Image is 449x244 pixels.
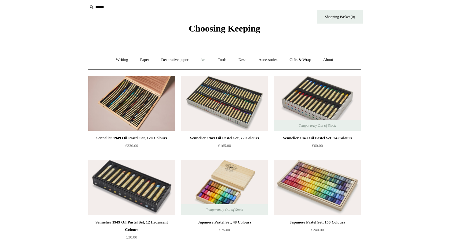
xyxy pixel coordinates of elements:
a: Sennelier 1949 Oil Pastel Set, 24 Colours Sennelier 1949 Oil Pastel Set, 24 Colours Temporarily O... [274,76,361,131]
span: £75.00 [219,227,230,232]
img: Japanese Pastel Set, 48 Colours [181,160,268,215]
img: Sennelier 1949 Oil Pastel Set, 120 Colours [88,76,175,131]
div: Sennelier 1949 Oil Pastel Set, 12 Iridescent Colours [90,219,173,233]
a: Sennelier 1949 Oil Pastel Set, 24 Colours £60.00 [274,134,361,160]
a: Writing [111,52,134,68]
span: Temporarily Out of Stock [293,120,342,131]
a: Tools [212,52,232,68]
a: Accessories [253,52,283,68]
a: Sennelier 1949 Oil Pastel Set, 120 Colours Sennelier 1949 Oil Pastel Set, 120 Colours [88,76,175,131]
span: £60.00 [312,143,323,148]
div: Japanese Pastel Set, 48 Colours [183,219,266,226]
a: About [318,52,339,68]
a: Japanese Pastel Set, 48 Colours Japanese Pastel Set, 48 Colours Temporarily Out of Stock [181,160,268,215]
span: Choosing Keeping [189,23,260,33]
a: Japanese Pastel Set, 150 Colours Japanese Pastel Set, 150 Colours [274,160,361,215]
a: Paper [135,52,155,68]
div: Sennelier 1949 Oil Pastel Set, 120 Colours [90,134,173,142]
a: Art [195,52,211,68]
span: £240.00 [311,227,324,232]
a: Japanese Pastel Set, 150 Colours £240.00 [274,219,361,244]
div: Sennelier 1949 Oil Pastel Set, 72 Colours [183,134,266,142]
a: Choosing Keeping [189,28,260,32]
a: Sennelier 1949 Oil Pastel Set, 12 Iridescent Colours Sennelier 1949 Oil Pastel Set, 12 Iridescent... [88,160,175,215]
span: £330.00 [125,143,138,148]
span: £30.00 [126,235,137,239]
a: Sennelier 1949 Oil Pastel Set, 12 Iridescent Colours £30.00 [88,219,175,244]
a: Desk [233,52,252,68]
div: Sennelier 1949 Oil Pastel Set, 24 Colours [276,134,359,142]
img: Sennelier 1949 Oil Pastel Set, 72 Colours [181,76,268,131]
span: Temporarily Out of Stock [200,204,249,215]
a: Sennelier 1949 Oil Pastel Set, 72 Colours Sennelier 1949 Oil Pastel Set, 72 Colours [181,76,268,131]
a: Japanese Pastel Set, 48 Colours £75.00 [181,219,268,244]
a: Shopping Basket (0) [317,10,363,24]
a: Sennelier 1949 Oil Pastel Set, 120 Colours £330.00 [88,134,175,160]
a: Gifts & Wrap [284,52,317,68]
a: Decorative paper [156,52,194,68]
a: Sennelier 1949 Oil Pastel Set, 72 Colours £165.00 [181,134,268,160]
img: Japanese Pastel Set, 150 Colours [274,160,361,215]
img: Sennelier 1949 Oil Pastel Set, 12 Iridescent Colours [88,160,175,215]
div: Japanese Pastel Set, 150 Colours [276,219,359,226]
img: Sennelier 1949 Oil Pastel Set, 24 Colours [274,76,361,131]
span: £165.00 [218,143,231,148]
